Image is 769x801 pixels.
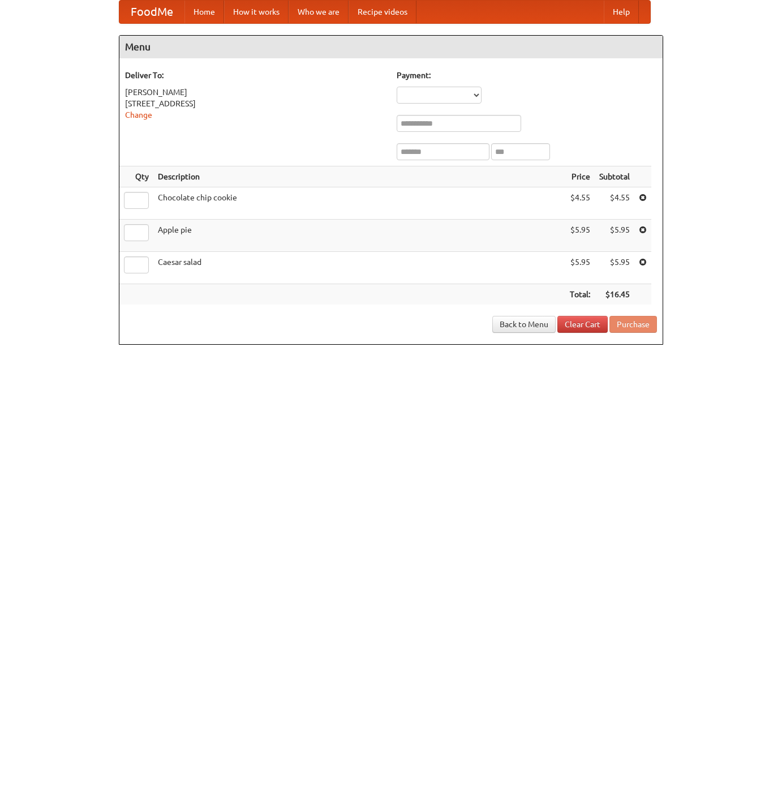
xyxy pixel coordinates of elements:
[397,70,657,81] h5: Payment:
[565,220,595,252] td: $5.95
[565,252,595,284] td: $5.95
[604,1,639,23] a: Help
[609,316,657,333] button: Purchase
[119,1,184,23] a: FoodMe
[119,36,663,58] h4: Menu
[595,166,634,187] th: Subtotal
[565,187,595,220] td: $4.55
[224,1,289,23] a: How it works
[153,187,565,220] td: Chocolate chip cookie
[595,252,634,284] td: $5.95
[595,187,634,220] td: $4.55
[565,166,595,187] th: Price
[125,98,385,109] div: [STREET_ADDRESS]
[565,284,595,305] th: Total:
[595,220,634,252] td: $5.95
[289,1,349,23] a: Who we are
[125,110,152,119] a: Change
[492,316,556,333] a: Back to Menu
[184,1,224,23] a: Home
[349,1,416,23] a: Recipe videos
[125,87,385,98] div: [PERSON_NAME]
[153,166,565,187] th: Description
[125,70,385,81] h5: Deliver To:
[153,252,565,284] td: Caesar salad
[119,166,153,187] th: Qty
[557,316,608,333] a: Clear Cart
[153,220,565,252] td: Apple pie
[595,284,634,305] th: $16.45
